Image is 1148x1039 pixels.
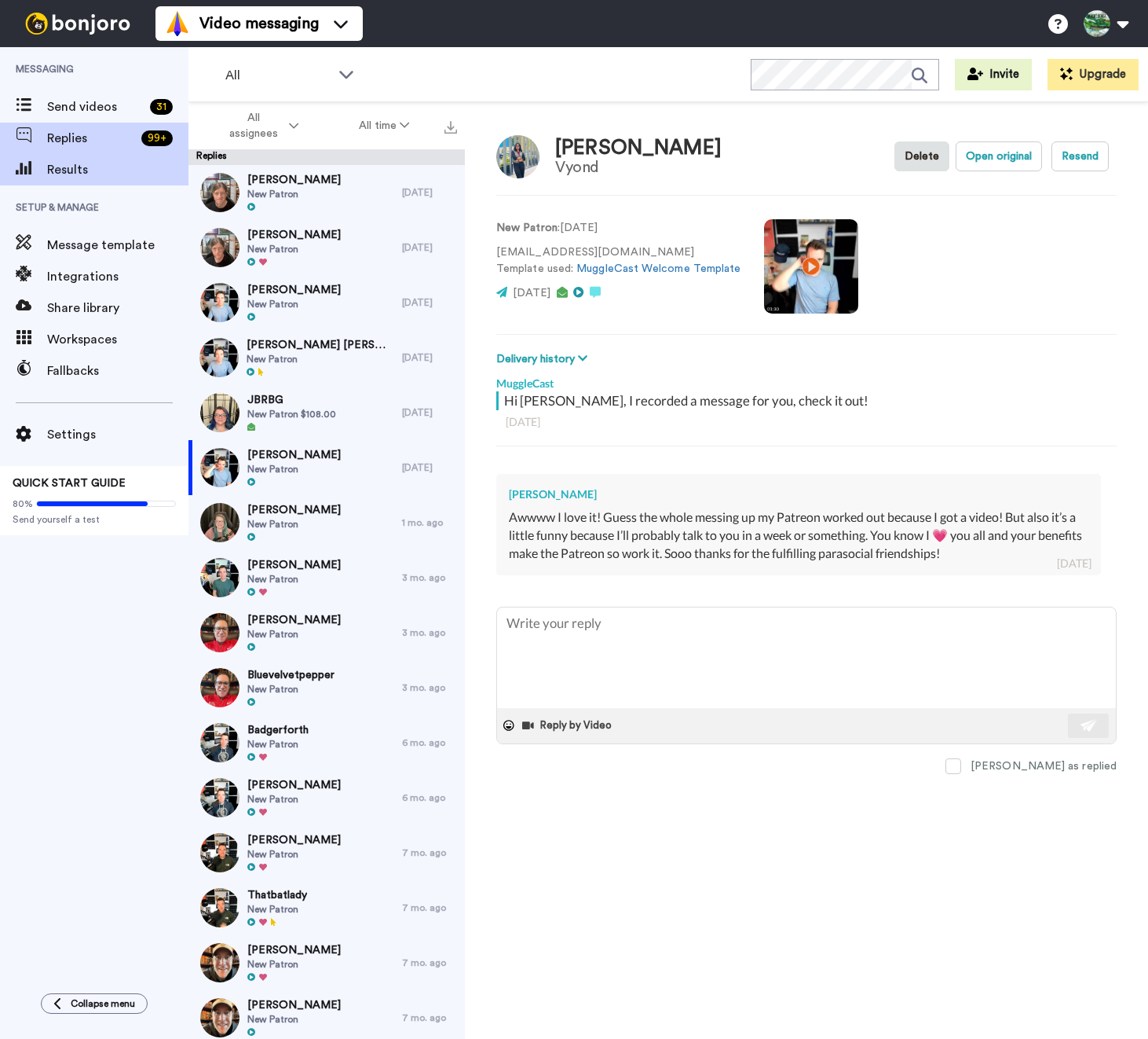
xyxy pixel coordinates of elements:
span: [PERSON_NAME] [247,227,341,243]
span: New Patron [247,298,341,310]
span: JBRBG [247,392,336,408]
img: 3409d1f4-aeec-4202-9e0d-60fbdc3edaea-thumb.jpg [200,283,239,322]
span: [DATE] [513,288,550,299]
span: New Patron [247,628,341,641]
span: Results [47,160,188,179]
span: [PERSON_NAME] [247,612,341,628]
span: Video messaging [199,13,319,35]
div: Replies [188,149,465,165]
div: [DATE] [402,461,457,474]
img: export.svg [444,121,457,134]
img: cc8d8981-b630-4b4d-af0b-4500b3c38fb9-thumb.jpg [200,833,239,872]
span: [PERSON_NAME] [247,282,341,298]
span: New Patron [247,683,335,696]
a: [PERSON_NAME]New Patron[DATE] [188,165,465,220]
span: 80% [13,497,33,510]
a: [PERSON_NAME]New Patron3 mo. ago [188,605,465,660]
img: 926ca229-7a9c-4644-9a77-4829fb568a34-thumb.jpg [200,943,239,982]
a: ThatbatladyNew Patron7 mo. ago [188,880,465,935]
img: 29ffdd6b-c084-45bb-9186-e8ce01e7b603-thumb.jpg [199,338,239,377]
div: [DATE] [402,186,457,199]
img: 4ad028ad-c6a2-4cd2-bcbc-ca51dc6776c4-thumb.jpg [200,558,239,597]
a: [PERSON_NAME]New Patron[DATE] [188,220,465,275]
span: Replies [47,129,135,148]
div: 31 [150,99,173,115]
div: 7 mo. ago [402,1011,457,1024]
span: QUICK START GUIDE [13,478,126,489]
span: New Patron [247,1013,341,1026]
img: Image of Roshni Martin [496,135,539,178]
p: [EMAIL_ADDRESS][DOMAIN_NAME] Template used: [496,244,740,277]
span: [PERSON_NAME] [247,997,341,1013]
div: 6 mo. ago [402,736,457,749]
span: New Patron [247,958,341,971]
span: Send yourself a test [13,513,176,526]
div: 6 mo. ago [402,791,457,804]
div: 7 mo. ago [402,846,457,859]
span: [PERSON_NAME] [247,942,341,958]
a: BadgerforthNew Patron6 mo. ago [188,715,465,770]
div: [DATE] [402,351,457,364]
span: Thatbatlady [247,887,307,903]
div: [DATE] [1057,556,1091,571]
span: Message template [47,236,188,255]
div: 3 mo. ago [402,626,457,639]
button: Collapse menu [41,993,148,1014]
div: Hi [PERSON_NAME], I recorded a message for you, check it out! [504,391,1113,410]
span: [PERSON_NAME] [247,447,341,463]
div: Awwww I love it! Guess the whole messing up my Patreon worked out because I got a video! But also... [509,508,1088,563]
a: JBRBGNew Patron $108.00[DATE] [188,385,465,440]
span: New Patron [247,738,309,751]
span: Badgerforth [247,722,309,738]
img: f87e1bda-4226-4fc5-8590-5ff6ac6d8d0d-thumb.jpg [200,613,239,652]
img: 3f448720-a5ba-495a-9ca8-e0c68b3ee98d-thumb.jpg [200,228,239,267]
a: [PERSON_NAME]New Patron7 mo. ago [188,825,465,880]
a: [PERSON_NAME] [PERSON_NAME]New Patron[DATE] [188,330,465,385]
div: Vyond [555,159,722,176]
span: Integrations [47,267,188,286]
span: New Patron [247,903,307,916]
button: All time [329,112,441,140]
img: b0943b0f-da91-494e-89de-53b897191a51-thumb.jpg [200,173,239,212]
span: New Patron [247,463,341,475]
span: Settings [47,425,188,444]
img: 23532c2d-a687-4bfa-a532-533e634d9040-thumb.jpg [200,888,239,927]
span: Fallbacks [47,362,188,380]
div: 3 mo. ago [402,571,457,584]
span: [PERSON_NAME] [247,832,341,848]
button: Export all results that match these filters now. [440,114,462,138]
img: af3b84dc-6cea-426b-b289-baa2b37e306f-thumb.jpg [200,723,239,762]
img: 1a97a8af-05e2-48ec-8203-15ce4e3d2e3e-thumb.jpg [200,668,239,707]
img: vm-color.svg [165,11,190,36]
button: Reply by Video [521,714,616,737]
a: [PERSON_NAME]New Patron1 mo. ago [188,495,465,550]
img: bj-logo-header-white.svg [19,13,137,35]
span: [PERSON_NAME] [247,777,341,793]
div: 1 mo. ago [402,516,457,529]
button: Open original [956,141,1042,171]
div: 7 mo. ago [402,901,457,914]
div: [DATE] [402,296,457,309]
div: 99 + [141,130,173,146]
span: [PERSON_NAME] [247,557,341,573]
span: Share library [47,299,188,318]
div: [PERSON_NAME] [509,486,1088,502]
a: [PERSON_NAME]New Patron6 mo. ago [188,770,465,825]
div: [DATE] [506,414,1107,430]
button: Invite [955,59,1032,90]
div: [PERSON_NAME] [555,137,722,160]
span: New Patron [247,573,341,586]
img: send-white.svg [1080,719,1098,732]
div: 3 mo. ago [402,681,457,694]
button: Delivery history [496,351,592,368]
span: New Patron [247,353,394,365]
span: New Patron [247,518,341,531]
img: a1e08be2-6938-471d-babb-a731c2e735ab-thumb.jpg [200,448,239,487]
a: [PERSON_NAME]New Patron3 mo. ago [188,550,465,605]
span: Collapse menu [71,997,135,1010]
a: MuggleCast Welcome Template [576,263,740,274]
span: Bluevelvetpepper [247,667,335,683]
span: All [225,66,331,85]
img: dd290714-b611-42e7-b0f0-8364958d0cef-thumb.jpg [200,503,239,542]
